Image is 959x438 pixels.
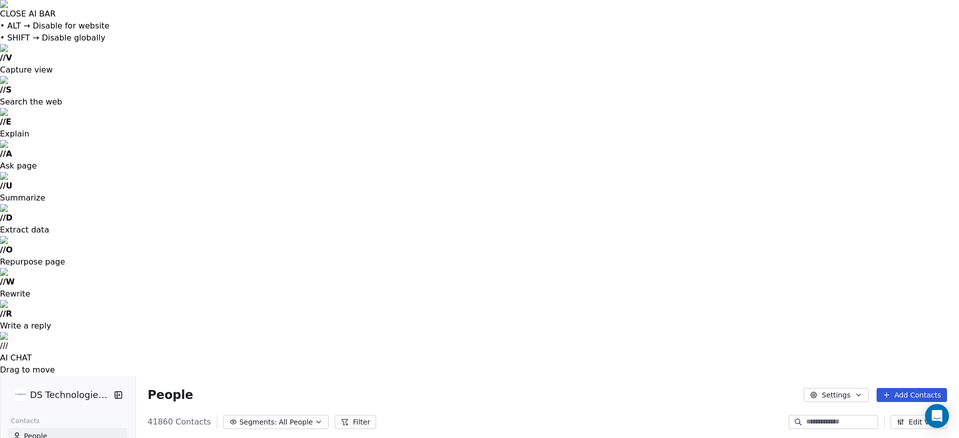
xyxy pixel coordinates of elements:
[6,413,44,428] span: Contacts
[239,417,277,427] span: Segments:
[279,417,313,427] span: All People
[335,415,376,429] button: Filter
[891,415,947,429] button: Edit View
[877,388,947,402] button: Add Contacts
[12,386,107,403] button: DS Technologies Inc
[148,387,193,402] span: People
[148,416,211,428] span: 41860 Contacts
[925,404,949,428] div: Open Intercom Messenger
[14,389,26,401] img: DS%20Updated%20Logo.jpg
[804,388,868,402] button: Settings
[30,388,111,401] span: DS Technologies Inc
